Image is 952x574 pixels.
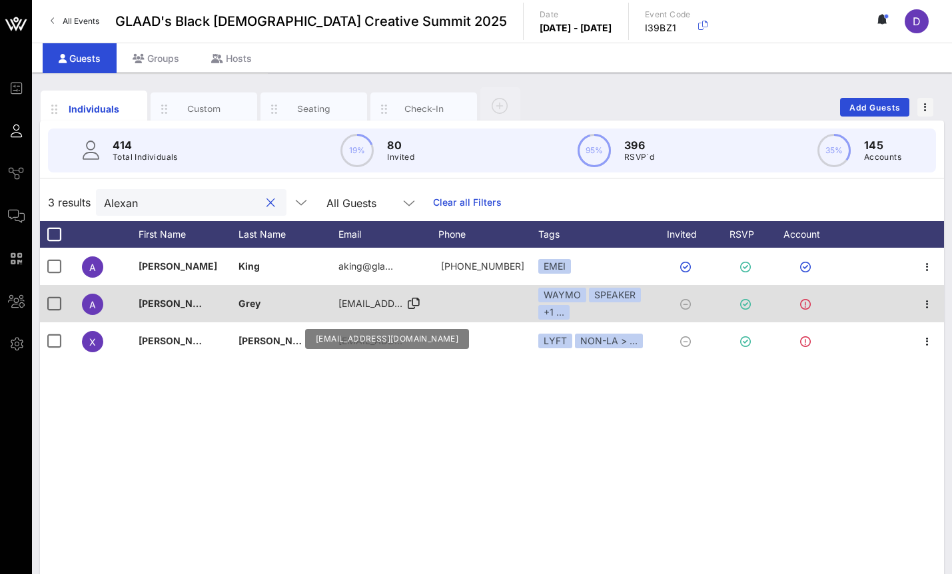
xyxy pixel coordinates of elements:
p: RSVP`d [624,150,654,164]
span: King [238,260,260,272]
span: [PERSON_NAME] [238,335,317,346]
div: Check-In [394,103,454,115]
div: LYFT [538,334,572,348]
p: Accounts [864,150,901,164]
p: aking@gla… [338,248,393,285]
div: RSVP [725,221,771,248]
span: D [913,15,921,28]
span: A [89,299,96,310]
p: 80 [387,137,414,153]
p: Total Individuals [113,150,178,164]
p: 145 [864,137,901,153]
div: Custom [175,103,234,115]
p: [DATE] - [DATE] [540,21,612,35]
div: Email [338,221,438,248]
span: [EMAIL_ADDRESS][DOMAIN_NAME] [338,335,499,346]
span: [PERSON_NAME] [139,298,217,309]
div: Last Name [238,221,338,248]
div: Invited [652,221,725,248]
span: X [89,336,96,348]
span: +12025100251 [441,260,524,272]
p: 396 [624,137,654,153]
p: Event Code [645,8,691,21]
span: Add Guests [849,103,901,113]
div: +1 ... [538,305,570,320]
button: clear icon [266,196,275,210]
div: Phone [438,221,538,248]
div: WAYMO [538,288,586,302]
div: Account [771,221,845,248]
span: [EMAIL_ADDRESS][DOMAIN_NAME] [338,298,499,309]
div: D [905,9,929,33]
div: First Name [139,221,238,248]
p: I39BZ1 [645,21,691,35]
span: Grey [238,298,260,309]
span: GLAAD's Black [DEMOGRAPHIC_DATA] Creative Summit 2025 [115,11,507,31]
div: Tags [538,221,652,248]
span: All Events [63,16,99,26]
span: 3 results [48,194,91,210]
div: All Guests [318,189,425,216]
a: All Events [43,11,107,32]
div: EMEI [538,259,571,274]
p: 414 [113,137,178,153]
div: NON-LA > … [575,334,643,348]
div: All Guests [326,197,376,209]
span: [PERSON_NAME] [139,260,217,272]
span: [PERSON_NAME] [139,335,217,346]
p: Invited [387,150,414,164]
div: Individuals [65,102,124,116]
div: Groups [117,43,195,73]
span: A [89,262,96,273]
div: Hosts [195,43,268,73]
a: Clear all Filters [433,195,502,210]
p: Date [540,8,612,21]
button: Add Guests [840,98,909,117]
div: Seating [284,103,344,115]
div: Guests [43,43,117,73]
div: SPEAKER [589,288,641,302]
